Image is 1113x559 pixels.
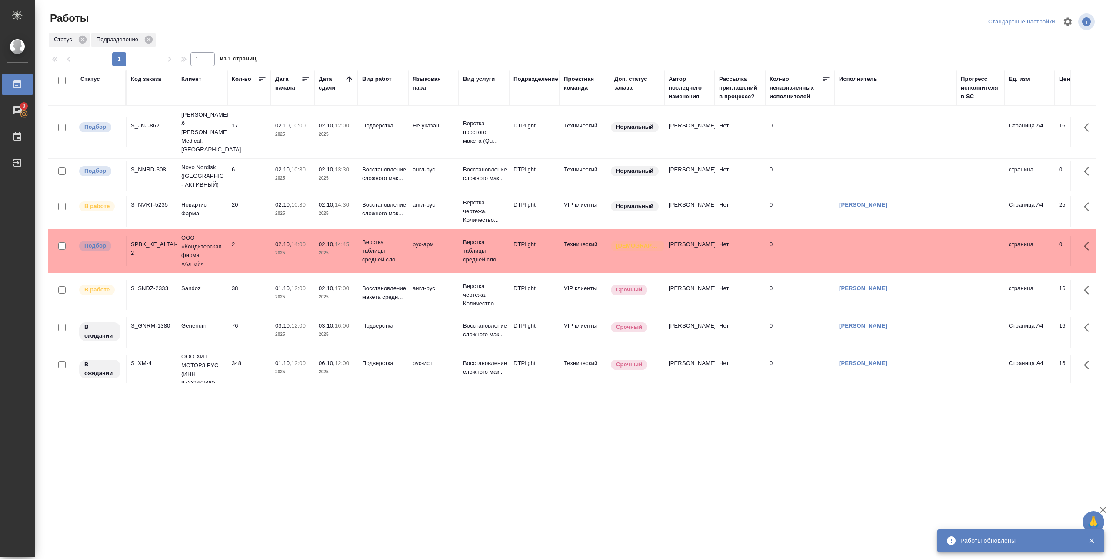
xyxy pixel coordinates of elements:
[84,202,110,211] p: В работе
[1057,11,1078,32] span: Настроить таблицу
[1078,13,1096,30] span: Посмотреть информацию
[1055,280,1098,310] td: 16
[765,280,835,310] td: 0
[78,121,121,133] div: Можно подбирать исполнителей
[509,117,560,147] td: DTPlight
[413,75,454,92] div: Языковая пара
[319,166,335,173] p: 02.10,
[362,321,404,330] p: Подверстка
[362,201,404,218] p: Восстановление сложного мак...
[275,201,291,208] p: 02.10,
[839,201,887,208] a: [PERSON_NAME]
[960,536,1075,545] div: Работы обновлены
[227,117,271,147] td: 17
[291,285,306,291] p: 12:00
[560,196,610,227] td: VIP клиенты
[2,100,33,121] a: 3
[1083,511,1104,533] button: 🙏
[463,75,495,84] div: Вид услуги
[227,280,271,310] td: 38
[509,317,560,348] td: DTPlight
[560,117,610,147] td: Технический
[335,122,349,129] p: 12:00
[765,236,835,266] td: 0
[131,284,173,293] div: S_SNDZ-2333
[1079,236,1100,257] button: Здесь прячутся важные кнопки
[78,359,121,379] div: Исполнитель назначен, приступать к работе пока рано
[335,201,349,208] p: 14:30
[78,201,121,212] div: Исполнитель выполняет работу
[54,35,75,44] p: Статус
[715,196,765,227] td: Нет
[319,322,335,329] p: 03.10,
[291,241,306,248] p: 14:00
[765,196,835,227] td: 0
[616,323,642,331] p: Срочный
[80,75,100,84] div: Статус
[669,75,710,101] div: Автор последнего изменения
[715,117,765,147] td: Нет
[181,201,223,218] p: Новартис Фарма
[275,249,310,258] p: 2025
[408,355,459,385] td: рус-исп
[839,75,877,84] div: Исполнитель
[463,165,505,183] p: Восстановление сложного мак...
[91,33,156,47] div: Подразделение
[560,317,610,348] td: VIP клиенты
[1083,537,1100,545] button: Закрыть
[78,165,121,177] div: Можно подбирать исполнителей
[560,280,610,310] td: VIP клиенты
[319,130,353,139] p: 2025
[335,241,349,248] p: 14:45
[1004,196,1055,227] td: Страница А4
[463,198,505,224] p: Верстка чертежа. Количество...
[275,166,291,173] p: 02.10,
[319,360,335,366] p: 06.10,
[131,359,173,368] div: S_XM-4
[275,174,310,183] p: 2025
[319,174,353,183] p: 2025
[961,75,1000,101] div: Прогресс исполнителя в SC
[509,280,560,310] td: DTPlight
[362,238,404,264] p: Верстка таблицы средней сло...
[48,11,89,25] span: Работы
[408,236,459,266] td: рус-арм
[275,360,291,366] p: 01.10,
[1004,161,1055,191] td: страница
[614,75,660,92] div: Доп. статус заказа
[131,240,173,258] div: SPBK_KF_ALTAI-2
[1055,317,1098,348] td: 16
[1055,355,1098,385] td: 16
[319,122,335,129] p: 02.10,
[84,323,115,340] p: В ожидании
[616,285,642,294] p: Срочный
[181,163,223,189] p: Novo Nordisk ([GEOGRAPHIC_DATA] - АКТИВНЫЙ)
[220,54,257,66] span: из 1 страниц
[1079,196,1100,217] button: Здесь прячутся важные кнопки
[616,123,653,131] p: Нормальный
[275,368,310,376] p: 2025
[291,360,306,366] p: 12:00
[1079,161,1100,182] button: Здесь прячутся важные кнопки
[770,75,822,101] div: Кол-во неназначенных исполнителей
[664,355,715,385] td: [PERSON_NAME]
[1079,117,1100,138] button: Здесь прячутся важные кнопки
[319,368,353,376] p: 2025
[131,201,173,209] div: S_NVRT-5235
[1004,117,1055,147] td: Страница А4
[131,121,173,130] div: S_JNJ-862
[564,75,606,92] div: Проектная команда
[275,322,291,329] p: 03.10,
[319,330,353,339] p: 2025
[839,285,887,291] a: [PERSON_NAME]
[291,322,306,329] p: 12:00
[509,236,560,266] td: DTPlight
[291,122,306,129] p: 10:00
[463,119,505,145] p: Верстка простого макета (Qu...
[765,355,835,385] td: 0
[986,15,1057,29] div: split button
[227,196,271,227] td: 20
[362,75,392,84] div: Вид работ
[84,123,106,131] p: Подбор
[291,166,306,173] p: 10:30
